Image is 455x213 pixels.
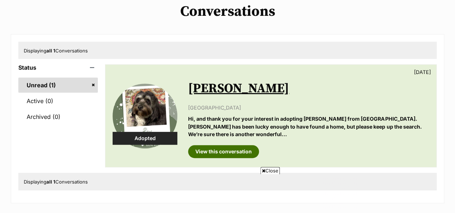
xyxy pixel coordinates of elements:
[18,78,98,93] a: Unread (1)
[18,64,98,71] header: Status
[260,167,280,174] span: Close
[97,177,359,209] iframe: Advertisement
[188,104,429,111] p: [GEOGRAPHIC_DATA]
[414,68,431,76] p: [DATE]
[188,115,429,138] p: Hi, and thank you for your interest in adopting [PERSON_NAME] from [GEOGRAPHIC_DATA]. [PERSON_NAM...
[188,145,259,158] a: View this conversation
[18,93,98,108] a: Active (0)
[18,109,98,124] a: Archived (0)
[46,179,55,185] strong: all 1
[24,48,88,54] span: Displaying Conversations
[188,80,289,97] a: [PERSON_NAME]
[113,84,177,148] img: Rex
[24,179,88,185] span: Displaying Conversations
[46,48,55,54] strong: all 1
[113,132,177,145] div: Adopted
